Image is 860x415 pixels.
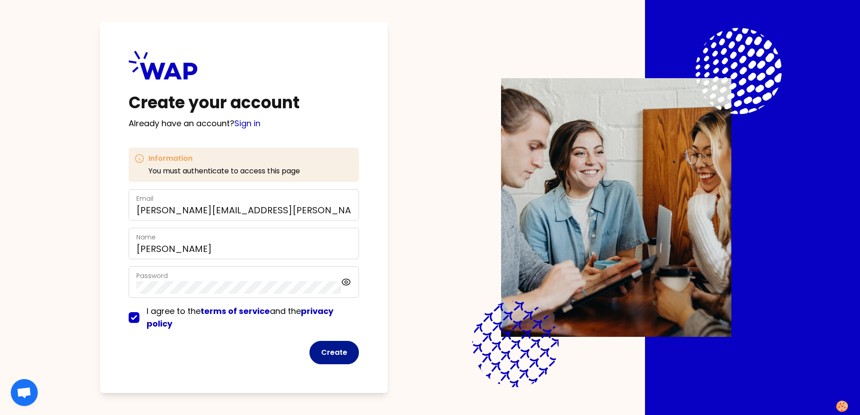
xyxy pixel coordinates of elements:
[309,341,359,364] button: Create
[136,194,153,203] label: Email
[148,153,300,164] h3: Information
[129,94,359,112] h1: Create your account
[136,233,156,242] label: Name
[129,117,359,130] p: Already have an account?
[234,118,260,129] a: Sign in
[148,166,300,177] p: You must authenticate to access this page
[501,78,731,337] img: Description
[147,305,333,329] span: I agree to the and the
[11,379,38,406] div: Aprire la chat
[136,271,168,280] label: Password
[201,305,270,317] a: terms of service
